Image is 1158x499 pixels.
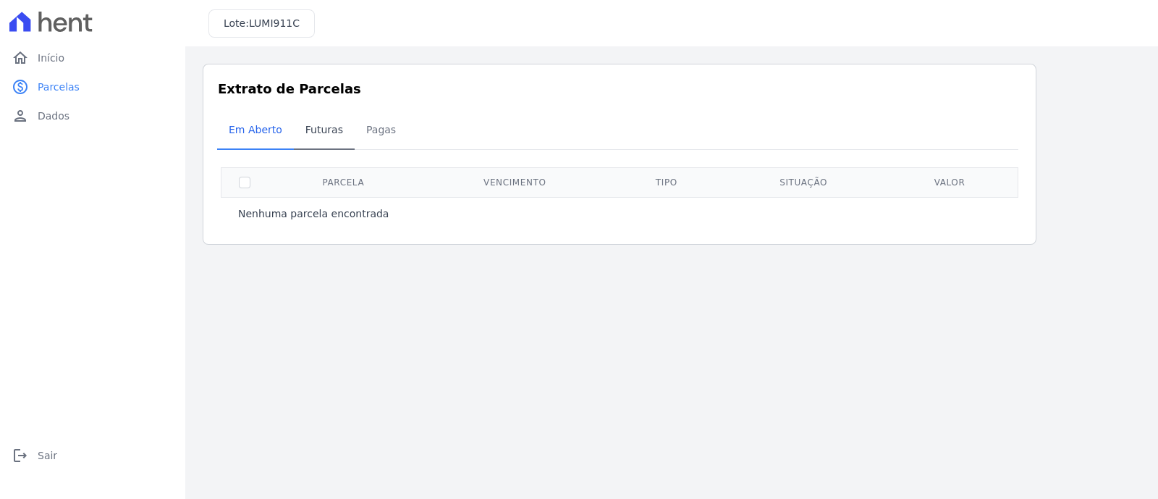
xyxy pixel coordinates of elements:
[12,78,29,96] i: paid
[224,16,300,31] h3: Lote:
[12,447,29,464] i: logout
[6,441,179,470] a: logoutSair
[722,167,885,197] th: Situação
[355,112,407,150] a: Pagas
[217,112,294,150] a: Em Aberto
[12,107,29,125] i: person
[220,115,291,144] span: Em Aberto
[12,49,29,67] i: home
[294,112,355,150] a: Futuras
[38,109,69,123] span: Dados
[238,206,389,221] p: Nenhuma parcela encontrada
[249,17,300,29] span: LUMI911C
[218,79,1021,98] h3: Extrato de Parcelas
[419,167,611,197] th: Vencimento
[6,72,179,101] a: paidParcelas
[38,448,57,463] span: Sair
[611,167,722,197] th: Tipo
[268,167,419,197] th: Parcela
[38,51,64,65] span: Início
[358,115,405,144] span: Pagas
[297,115,352,144] span: Futuras
[885,167,1015,197] th: Valor
[38,80,80,94] span: Parcelas
[6,101,179,130] a: personDados
[6,43,179,72] a: homeInício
